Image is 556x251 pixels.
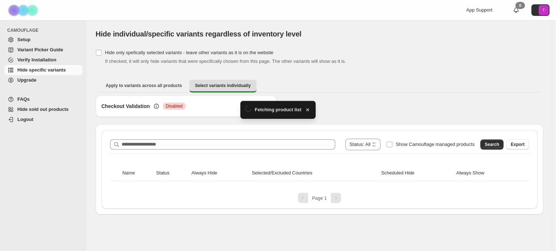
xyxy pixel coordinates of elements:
[4,114,83,125] a: Logout
[120,165,154,181] th: Name
[6,0,42,20] img: Camouflage
[466,7,492,13] span: App Support
[539,5,549,15] span: Avatar with initials T
[379,165,454,181] th: Scheduled Hide
[4,45,83,55] a: Variant Picker Guide
[105,50,273,55] span: Hide only spefically selected variants - leave other variants as it is on the website
[4,65,83,75] a: Hide specific variants
[17,37,30,42] span: Setup
[17,107,69,112] span: Hide sold out products
[4,35,83,45] a: Setup
[543,8,545,12] text: T
[166,103,183,109] span: Disabled
[515,2,525,9] div: 0
[107,193,532,203] nav: Pagination
[106,83,182,88] span: Apply to variants across all products
[4,55,83,65] a: Verify Installation
[255,106,302,113] span: Fetching product list
[17,67,66,73] span: Hide specific variants
[189,165,250,181] th: Always Hide
[17,117,33,122] span: Logout
[105,59,346,64] span: If checked, it will only hide variants that were specifically chosen from this page. The other va...
[17,96,30,102] span: FAQs
[454,165,519,181] th: Always Show
[17,77,37,83] span: Upgrade
[513,7,520,14] a: 0
[4,94,83,104] a: FAQs
[100,80,188,91] button: Apply to variants across all products
[485,142,499,147] span: Search
[4,104,83,114] a: Hide sold out products
[17,47,63,52] span: Variant Picker Guide
[4,75,83,85] a: Upgrade
[101,103,150,110] h3: Checkout Validation
[96,30,302,38] span: Hide individual/specific variants regardless of inventory level
[7,27,83,33] span: CAMOUFLAGE
[531,4,549,16] button: Avatar with initials T
[480,139,504,150] button: Search
[396,142,475,147] span: Show Camouflage managed products
[189,80,257,92] button: Select variants individually
[195,83,251,88] span: Select variants individually
[154,165,189,181] th: Status
[506,139,529,150] button: Export
[250,165,379,181] th: Selected/Excluded Countries
[17,57,56,62] span: Verify Installation
[312,195,327,201] span: Page 1
[511,142,525,147] span: Export
[96,95,543,215] div: Select variants individually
